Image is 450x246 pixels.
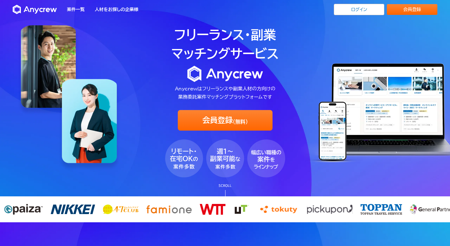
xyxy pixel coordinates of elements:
p: Anycrewはフリーランスや副業人材の方向けの 業務委託案件マッチングプラットフォームです [165,85,285,101]
img: wtt [198,204,224,215]
a: ログイン [334,4,384,15]
a: 案件一覧 [67,7,85,12]
a: 会員登録 [387,4,437,15]
h1: フリーランス・副業 マッチングサービス [165,25,285,63]
img: famione [144,204,190,215]
a: 会員登録(無料) [178,110,273,131]
img: fv_bubble1 [165,139,203,177]
img: toppan [358,204,400,215]
img: nikkei [49,205,93,214]
img: fv_bubble3 [247,139,285,177]
a: 人材をお探しの企業様 [95,7,138,12]
img: ut [231,204,249,215]
img: pickupon [305,204,351,215]
img: logo [187,66,263,82]
img: tokuty [256,204,297,215]
p: SCROLL [217,184,233,187]
img: fv_bubble2 [206,139,244,177]
img: Anycrew [13,5,57,14]
img: paiza [2,204,41,215]
img: 47club [101,205,137,214]
span: 会員登録 [202,116,233,125]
